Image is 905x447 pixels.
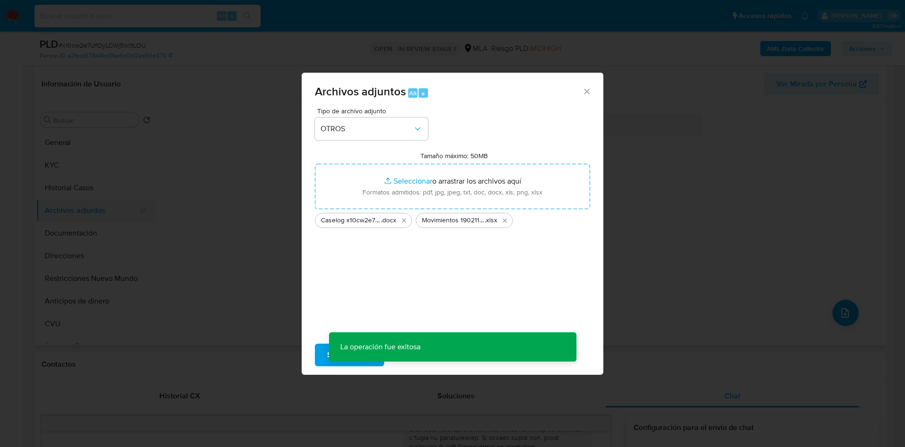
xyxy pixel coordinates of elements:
[409,89,417,98] span: Alt
[329,332,432,362] p: La operación fue exitosa
[317,108,430,114] span: Tipo de archivo adjunto
[381,216,396,225] span: .docx
[315,344,384,366] button: Subir archivo
[499,215,510,226] button: Eliminar Movimientos 190211897.xlsx
[421,89,425,98] span: a
[400,345,431,365] span: Cancelar
[315,209,590,228] ul: Archivos seleccionados
[582,87,591,95] button: Cerrar
[321,216,381,225] span: Caselog x10cw2e7UfOyLCWj5lxI9LOU - 190211897
[321,124,413,134] span: OTROS
[315,118,428,140] button: OTROS
[315,83,406,100] span: Archivos adjuntos
[485,216,497,225] span: .xlsx
[327,345,372,365] span: Subir archivo
[420,152,488,160] label: Tamaño máximo: 50MB
[398,215,410,226] button: Eliminar Caselog x10cw2e7UfOyLCWj5lxI9LOU - 190211897.docx
[422,216,485,225] span: Movimientos 190211897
